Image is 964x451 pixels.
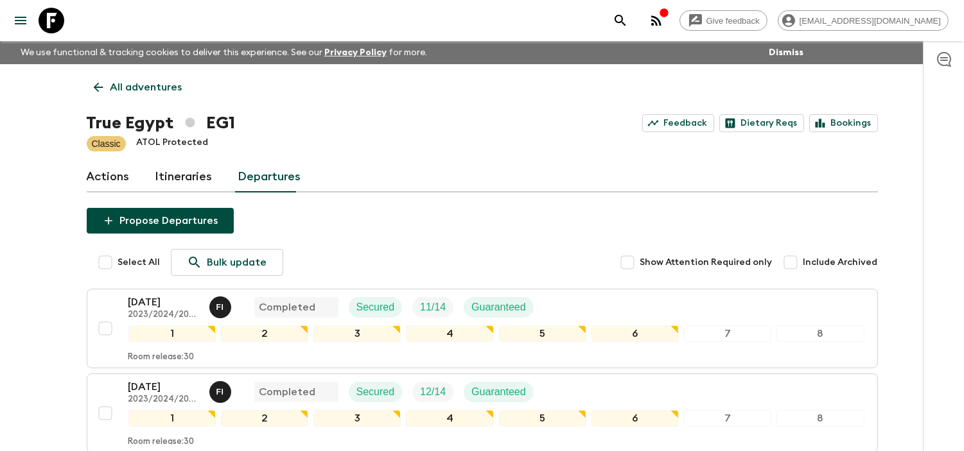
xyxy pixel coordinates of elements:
[592,410,679,427] div: 6
[87,74,189,100] a: All adventures
[420,384,446,400] p: 12 / 14
[349,297,403,318] div: Secured
[313,325,401,342] div: 3
[209,385,234,395] span: Faten Ibrahim
[136,136,208,151] p: ATOL Protected
[776,410,864,427] div: 8
[412,382,453,402] div: Trip Fill
[608,8,633,33] button: search adventures
[684,410,771,427] div: 7
[207,255,267,270] p: Bulk update
[92,137,121,150] p: Classic
[259,384,316,400] p: Completed
[499,410,586,427] div: 5
[778,10,949,31] div: [EMAIL_ADDRESS][DOMAIN_NAME]
[406,410,493,427] div: 4
[171,249,283,276] a: Bulk update
[128,325,216,342] div: 1
[719,114,804,132] a: Dietary Reqs
[592,325,679,342] div: 6
[209,300,234,311] span: Faten Ibrahim
[221,410,308,427] div: 2
[238,162,301,192] a: Departures
[420,300,446,315] p: 11 / 14
[499,325,586,342] div: 5
[642,114,714,132] a: Feedback
[128,410,216,427] div: 1
[640,256,773,269] span: Show Attention Required only
[684,325,771,342] div: 7
[356,384,395,400] p: Secured
[15,41,432,64] p: We use functional & tracking cookies to deliver this experience. See our for more.
[8,8,33,33] button: menu
[793,16,948,26] span: [EMAIL_ADDRESS][DOMAIN_NAME]
[356,300,395,315] p: Secured
[259,300,316,315] p: Completed
[128,310,199,320] p: 2023/2024/2025
[128,379,199,395] p: [DATE]
[776,325,864,342] div: 8
[803,256,878,269] span: Include Archived
[110,80,182,95] p: All adventures
[87,110,235,136] h1: True Egypt EG1
[766,44,807,62] button: Dismiss
[87,289,878,368] button: [DATE]2023/2024/2025Faten IbrahimCompletedSecuredTrip FillGuaranteed12345678Room release:30
[128,437,195,447] p: Room release: 30
[679,10,767,31] a: Give feedback
[87,162,130,192] a: Actions
[128,294,199,310] p: [DATE]
[699,16,767,26] span: Give feedback
[406,325,493,342] div: 4
[349,382,403,402] div: Secured
[87,208,234,234] button: Propose Departures
[221,325,308,342] div: 2
[118,256,161,269] span: Select All
[809,114,878,132] a: Bookings
[313,410,401,427] div: 3
[128,395,199,405] p: 2023/2024/2025
[412,297,453,318] div: Trip Fill
[471,300,526,315] p: Guaranteed
[324,48,387,57] a: Privacy Policy
[128,352,195,362] p: Room release: 30
[471,384,526,400] p: Guaranteed
[155,162,213,192] a: Itineraries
